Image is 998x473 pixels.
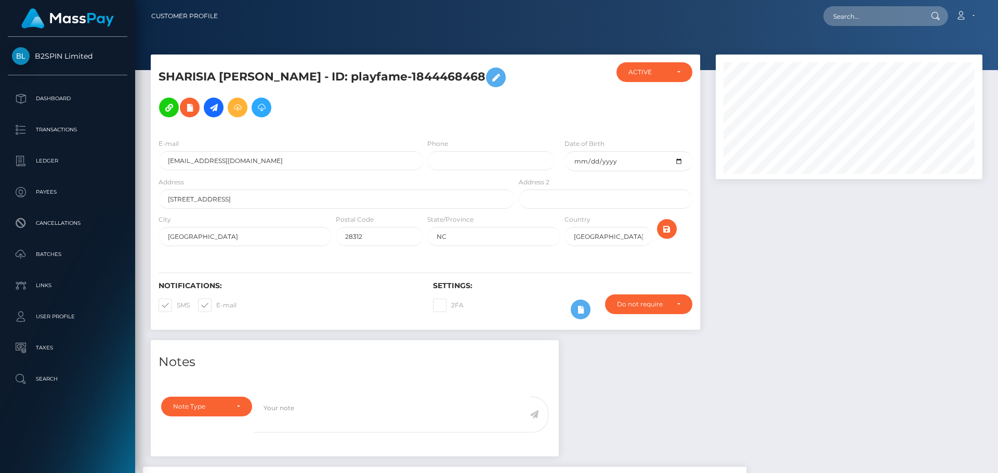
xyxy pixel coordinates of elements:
[198,299,237,312] label: E-mail
[12,47,30,65] img: B2SPIN Limited
[519,178,549,187] label: Address 2
[605,294,692,314] button: Do not require
[8,179,127,205] a: Payees
[12,153,123,169] p: Ledger
[12,122,123,138] p: Transactions
[564,215,590,224] label: Country
[8,117,127,143] a: Transactions
[159,215,171,224] label: City
[8,86,127,112] a: Dashboard
[12,91,123,106] p: Dashboard
[173,402,228,411] div: Note Type
[12,309,123,325] p: User Profile
[204,98,224,117] a: Initiate Payout
[159,139,179,148] label: E-mail
[8,241,127,267] a: Batches
[564,139,605,148] label: Date of Birth
[823,6,921,26] input: Search...
[21,8,114,29] img: MassPay Logo
[12,215,123,231] p: Cancellations
[161,397,252,416] button: Note Type
[12,371,123,387] p: Search
[617,300,668,308] div: Do not require
[159,299,190,312] label: SMS
[8,148,127,174] a: Ledger
[427,139,448,148] label: Phone
[628,68,668,76] div: ACTIVE
[159,178,184,187] label: Address
[8,304,127,330] a: User Profile
[12,340,123,356] p: Taxes
[433,281,692,290] h6: Settings:
[433,299,464,312] label: 2FA
[8,366,127,392] a: Search
[427,215,474,224] label: State/Province
[159,353,551,371] h4: Notes
[8,273,127,299] a: Links
[159,281,417,290] h6: Notifications:
[151,5,218,27] a: Customer Profile
[8,51,127,61] span: B2SPIN Limited
[12,184,123,200] p: Payees
[616,62,692,82] button: ACTIVE
[336,215,374,224] label: Postal Code
[8,210,127,236] a: Cancellations
[12,247,123,262] p: Batches
[12,278,123,293] p: Links
[8,335,127,361] a: Taxes
[159,62,509,123] h5: SHARISIA [PERSON_NAME] - ID: playfame-1844468468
